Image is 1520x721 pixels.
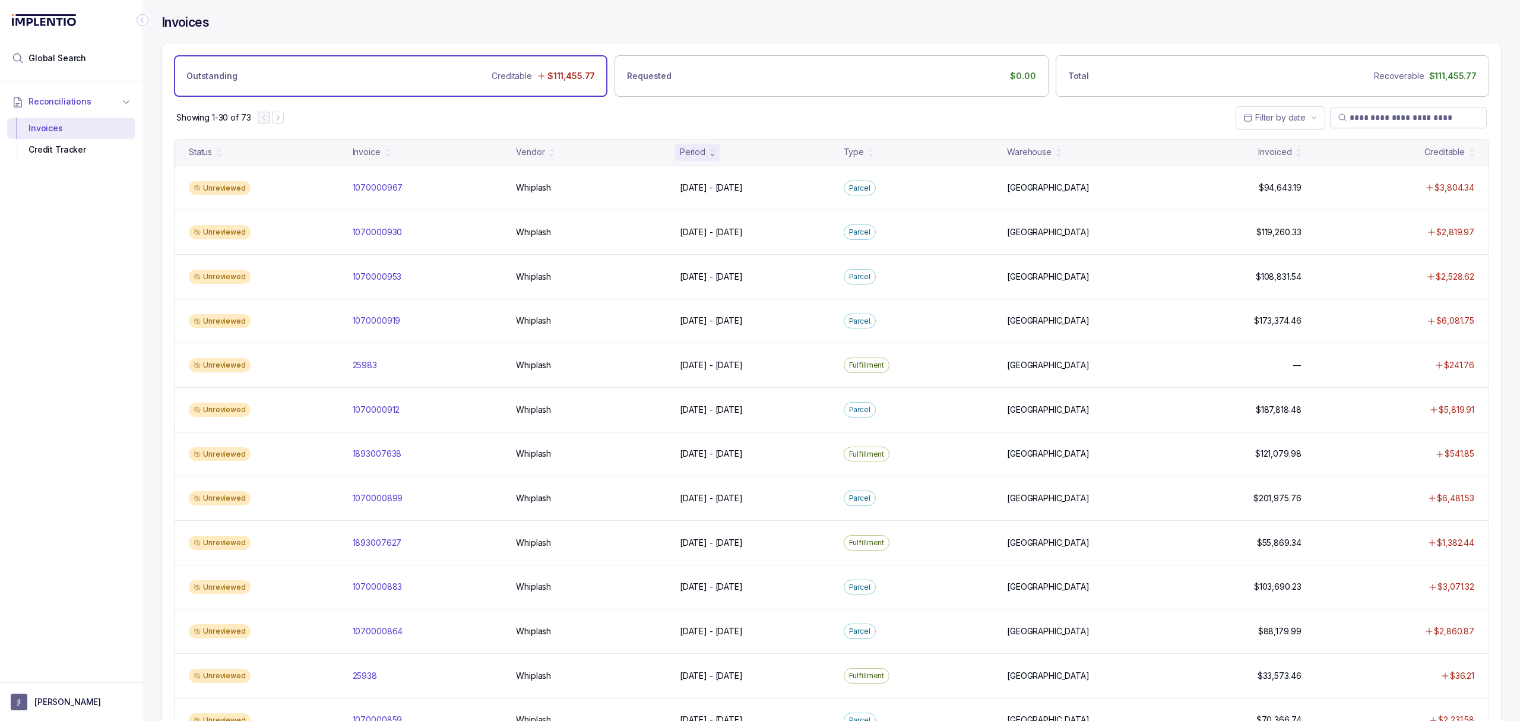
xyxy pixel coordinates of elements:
p: $36.21 [1450,670,1474,682]
p: Whiplash [516,359,551,371]
p: $2,860.87 [1434,625,1474,637]
p: Whiplash [516,448,551,460]
p: $1,382.44 [1437,537,1474,549]
p: Fulfillment [849,359,885,371]
p: — [1293,359,1301,371]
div: Unreviewed [189,669,251,683]
p: Parcel [849,315,870,327]
p: Whiplash [516,226,551,238]
div: Unreviewed [189,403,251,417]
p: [DATE] - [DATE] [680,581,743,593]
p: $55,869.34 [1257,537,1301,549]
p: $119,260.33 [1256,226,1301,238]
p: [GEOGRAPHIC_DATA] [1007,581,1090,593]
div: Remaining page entries [176,112,251,124]
p: [DATE] - [DATE] [680,404,743,416]
p: $33,573.46 [1258,670,1301,682]
p: Fulfillment [849,448,885,460]
p: Whiplash [516,581,551,593]
p: $111,455.77 [1429,70,1477,82]
p: [GEOGRAPHIC_DATA] [1007,625,1090,637]
p: $241.76 [1444,359,1474,371]
p: Parcel [849,492,870,504]
div: Invoiced [1258,146,1291,158]
p: 1070000899 [353,492,403,504]
div: Collapse Icon [135,13,150,27]
p: $3,071.32 [1437,581,1474,593]
span: User initials [11,694,27,710]
p: $6,481.53 [1437,492,1474,504]
div: Vendor [516,146,544,158]
div: Invoices [17,118,126,139]
p: [GEOGRAPHIC_DATA] [1007,537,1090,549]
p: $201,975.76 [1253,492,1301,504]
p: 1893007627 [353,537,402,549]
p: [DATE] - [DATE] [680,182,743,194]
span: Filter by date [1255,112,1306,122]
div: Credit Tracker [17,139,126,160]
div: Unreviewed [189,358,251,372]
p: Whiplash [516,182,551,194]
p: [DATE] - [DATE] [680,448,743,460]
p: [GEOGRAPHIC_DATA] [1007,359,1090,371]
p: Parcel [849,404,870,416]
p: $173,374.46 [1254,315,1301,327]
p: $121,079.98 [1255,448,1301,460]
div: Status [189,146,212,158]
p: [DATE] - [DATE] [680,537,743,549]
p: Whiplash [516,315,551,327]
div: Unreviewed [189,447,251,461]
p: 1070000930 [353,226,403,238]
button: Reconciliations [7,88,135,115]
div: Type [844,146,864,158]
p: [DATE] - [DATE] [680,315,743,327]
p: Fulfillment [849,670,885,682]
p: 25938 [353,670,377,682]
p: $187,818.48 [1256,404,1301,416]
p: Requested [627,70,672,82]
p: $108,831.54 [1256,271,1301,283]
p: [GEOGRAPHIC_DATA] [1007,315,1090,327]
p: Whiplash [516,492,551,504]
p: [DATE] - [DATE] [680,359,743,371]
button: User initials[PERSON_NAME] [11,694,132,710]
p: [GEOGRAPHIC_DATA] [1007,492,1090,504]
div: Invoice [353,146,381,158]
div: Reconciliations [7,115,135,163]
p: $103,690.23 [1254,581,1301,593]
div: Unreviewed [189,491,251,505]
p: $541.85 [1445,448,1474,460]
p: Creditable [492,70,532,82]
p: 1070000864 [353,625,403,637]
p: Whiplash [516,670,551,682]
div: Unreviewed [189,624,251,638]
p: [GEOGRAPHIC_DATA] [1007,670,1090,682]
button: Next Page [272,112,284,124]
div: Unreviewed [189,536,251,550]
p: $6,081.75 [1436,315,1474,327]
div: Unreviewed [189,580,251,594]
p: 25983 [353,359,377,371]
p: 1070000883 [353,581,403,593]
p: $111,455.77 [547,70,595,82]
p: Recoverable [1374,70,1424,82]
p: [DATE] - [DATE] [680,226,743,238]
p: Parcel [849,625,870,637]
p: Parcel [849,581,870,593]
p: Total [1068,70,1089,82]
p: $0.00 [1010,70,1035,82]
p: Parcel [849,271,870,283]
p: $3,804.34 [1434,182,1474,194]
p: [DATE] - [DATE] [680,271,743,283]
p: 1070000912 [353,404,400,416]
p: [DATE] - [DATE] [680,625,743,637]
div: Warehouse [1007,146,1052,158]
p: [DATE] - [DATE] [680,670,743,682]
p: $2,819.97 [1436,226,1474,238]
div: Period [680,146,705,158]
p: Outstanding [186,70,237,82]
p: Whiplash [516,625,551,637]
p: Whiplash [516,271,551,283]
search: Date Range Picker [1243,112,1306,124]
p: [GEOGRAPHIC_DATA] [1007,226,1090,238]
